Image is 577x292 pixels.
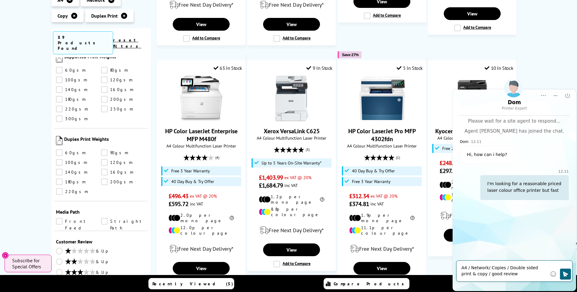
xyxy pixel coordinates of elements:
[263,18,320,31] a: View
[342,53,359,57] span: Save 27%
[440,159,459,167] span: £248.25
[442,146,496,151] span: Free 2 Year On-Site Warranty
[113,37,141,49] a: reset filters
[64,53,146,64] span: Supported Print Weights
[56,149,101,156] a: 60gsm
[435,127,509,135] a: Kyocera ECOSYS MA2101cfx
[56,136,63,145] img: Duplex Print Weights
[259,182,283,189] span: £1,684.79
[284,182,298,188] span: inc VAT
[56,96,101,103] a: 180gsm
[56,67,101,73] a: 60gsm
[215,152,219,163] span: (4)
[259,206,324,217] li: 8.8p per colour page
[160,143,242,149] span: A4 Colour Multifunction Laser Printer
[450,76,495,121] img: Kyocera ECOSYS MA2101cfx
[190,201,203,207] span: inc VAT
[169,200,188,208] span: £595.72
[165,127,238,143] a: HP Color LaserJet Enterprise MFP M480f
[396,152,400,163] span: (1)
[353,262,410,275] a: View
[263,243,320,256] a: View
[56,218,101,225] a: Front Feed
[341,143,423,149] span: A4 Colour Multifunction Laser Printer
[2,252,9,259] button: Close
[57,13,68,19] span: Copy
[348,127,416,143] a: HP Color LaserJet Pro MFP 4302fdn
[251,135,332,141] span: A4 Colour Multifunction Laser Printer
[56,169,101,175] a: 140gsm
[349,200,369,208] span: £374.81
[251,222,332,239] div: modal_delivery
[56,209,147,215] span: Media Path
[101,149,146,156] a: 90gsm
[56,248,147,255] a: & Up
[56,159,101,166] a: 100gsm
[341,240,423,257] div: modal_delivery
[169,212,234,223] li: 2.0p per mono page
[214,65,242,71] div: 63 In Stock
[56,258,147,266] a: & Up
[101,106,146,112] a: 250gsm
[169,225,234,236] li: 12.0p per colour page
[91,13,118,19] span: Duplex Print
[444,229,500,242] a: View
[259,194,324,205] li: 1.2p per mono page
[370,201,384,207] span: inc VAT
[338,51,362,58] button: Save 27%
[56,178,101,185] a: 180gsm
[101,159,146,166] a: 120gsm
[359,116,405,122] a: HP Color LaserJet Pro MFP 4302fdn
[101,169,146,175] a: 160gsm
[173,18,229,31] a: View
[179,116,224,122] a: HP Color LaserJet Enterprise MFP M480f
[171,179,214,184] span: 40 Day Buy & Try Offer
[431,135,513,141] span: A4 Colour Multifunction Laser Printer
[364,12,401,19] label: Add to Compare
[148,278,234,289] a: Recently Viewed (5)
[179,76,224,121] img: HP Color LaserJet Enterprise MFP M480f
[64,136,146,146] span: Duplex Print Weights
[171,168,210,173] span: Free 3 Year Warranty
[56,53,63,63] img: Supported Print Weights
[431,207,513,224] div: modal_delivery
[440,167,459,175] span: £297.90
[190,193,217,199] span: ex VAT @ 20%
[440,192,505,203] li: 13.2p per colour page
[56,239,147,245] span: Customer Review
[101,86,146,93] a: 160gsm
[259,174,283,182] span: £1,403.99
[359,76,405,121] img: HP Color LaserJet Pro MFP 4302fdn
[56,115,101,122] a: 300gsm
[101,76,146,83] a: 120gsm
[101,67,146,73] a: 80gsm
[306,144,310,155] span: (3)
[349,192,369,200] span: £312.34
[56,76,101,83] a: 100gsm
[173,262,229,275] a: View
[284,175,311,180] span: ex VAT @ 20%
[264,127,320,135] a: Xerox VersaLink C625
[334,281,407,287] span: Compare Products
[352,179,391,184] span: Free 3 Year Warranty
[349,225,415,236] li: 11.1p per colour page
[56,106,101,112] a: 220gsm
[440,179,505,190] li: 2.1p per mono page
[450,116,495,122] a: Kyocera ECOSYS MA2101cfx
[349,212,415,223] li: 1.9p per mono page
[169,192,188,200] span: £496.43
[370,193,398,199] span: ex VAT @ 20%
[53,31,113,54] span: 89 Products Found
[101,218,146,225] a: Straight Path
